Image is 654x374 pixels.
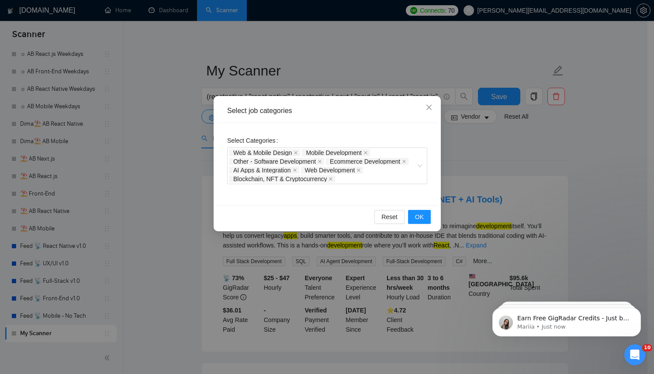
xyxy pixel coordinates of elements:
iframe: Intercom notifications message [479,289,654,350]
span: Blockchain, NFT & Cryptocurrency [229,175,335,182]
iframe: Intercom live chat [624,344,645,365]
span: Reset [381,212,398,222]
span: close [292,168,297,172]
span: Web & Mobile Design [233,150,292,156]
span: Other - Software Development [233,158,316,165]
span: close [356,168,361,172]
span: close [318,159,322,164]
span: Mobile Development [302,149,370,156]
div: Select job categories [227,106,427,116]
span: AI Apps & Integration [229,167,299,174]
span: Ecommerce Development [326,158,408,165]
span: AI Apps & Integration [233,167,291,173]
button: Close [417,96,441,120]
span: Other - Software Development [229,158,324,165]
span: Mobile Development [306,150,362,156]
span: Blockchain, NFT & Cryptocurrency [233,176,327,182]
span: close [294,151,298,155]
span: 10 [642,344,652,351]
span: Web & Mobile Design [229,149,300,156]
span: close [363,151,368,155]
span: close [329,177,333,181]
span: Web Development [301,167,363,174]
button: Reset [374,210,405,224]
label: Select Categories [227,134,281,148]
span: Web Development [305,167,355,173]
span: close [402,159,406,164]
span: close [426,104,433,111]
span: Ecommerce Development [330,158,400,165]
span: OK [415,212,423,222]
button: OK [408,210,430,224]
